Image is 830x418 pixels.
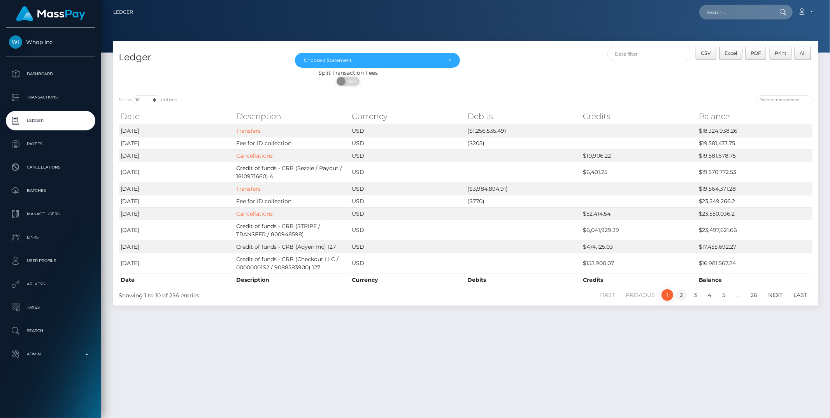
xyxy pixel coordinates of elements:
[9,115,92,126] p: Ledger
[350,137,465,149] td: USD
[9,208,92,220] p: Manage Users
[746,47,767,60] button: PDF
[756,95,812,104] input: Search transactions
[9,255,92,267] p: User Profile
[9,185,92,197] p: Batches
[119,109,234,124] th: Date
[9,91,92,103] p: Transactions
[350,149,465,162] td: USD
[119,51,283,64] h4: Ledger
[6,298,95,317] a: Taxes
[699,5,772,19] input: Search...
[350,274,465,286] th: Currency
[132,95,161,104] select: Showentries
[697,195,812,207] td: $23,549,266.2
[16,6,85,21] img: MassPay Logo
[350,220,465,241] td: USD
[350,195,465,207] td: USD
[581,274,697,286] th: Credits
[119,195,234,207] td: [DATE]
[234,220,350,241] td: Credit of funds - CRB (STRIPE / TRANSFER / 800948598)
[295,53,460,68] button: Choose a Statement
[662,289,673,301] a: 1
[236,210,273,217] a: Cancellations
[119,137,234,149] td: [DATE]
[119,274,234,286] th: Date
[236,127,261,134] a: Transfers
[350,241,465,253] td: USD
[465,137,581,149] td: ($205)
[697,253,812,274] td: $16,981,567.24
[350,183,465,195] td: USD
[697,162,812,183] td: $19,570,772.53
[9,162,92,173] p: Cancellations
[234,253,350,274] td: Credit of funds - CRB (Checkout LLC / 00000001S2 / 9088583900) 127
[746,289,762,301] a: 26
[350,253,465,274] td: USD
[465,109,581,124] th: Debits
[581,109,697,124] th: Credits
[465,183,581,195] td: ($3,984,894.91)
[697,137,812,149] td: $19,581,473.75
[6,39,95,46] span: Whop Inc
[581,207,697,220] td: $52,414.54
[6,181,95,200] a: Batches
[697,149,812,162] td: $19,581,678.75
[119,183,234,195] td: [DATE]
[350,109,465,124] th: Currency
[6,251,95,270] a: User Profile
[581,241,697,253] td: $474,125.03
[119,241,234,253] td: [DATE]
[9,302,92,313] p: Taxes
[581,220,697,241] td: $6,041,929.39
[6,111,95,130] a: Ledger
[304,57,442,63] div: Choose a Statement
[690,289,701,301] a: 3
[113,4,133,20] a: Ledger
[119,125,234,137] td: [DATE]
[764,289,787,301] a: Next
[800,50,806,56] span: All
[119,95,177,104] label: Show entries
[9,232,92,243] p: Links
[234,274,350,286] th: Description
[465,195,581,207] td: ($770)
[119,207,234,220] td: [DATE]
[236,185,261,192] a: Transfers
[697,241,812,253] td: $17,455,692.27
[725,50,737,56] span: Excel
[751,50,761,56] span: PDF
[234,195,350,207] td: Fee for ID collection
[234,241,350,253] td: Credit of funds - CRB (Adyen Inc) 127
[119,162,234,183] td: [DATE]
[697,109,812,124] th: Balance
[6,134,95,154] a: Payees
[795,47,811,60] button: All
[9,278,92,290] p: API Keys
[119,253,234,274] td: [DATE]
[6,64,95,84] a: Dashboard
[607,47,693,61] input: Date filter
[789,289,811,301] a: Last
[676,289,687,301] a: 2
[9,138,92,150] p: Payees
[697,125,812,137] td: $18,324,938.26
[581,253,697,274] td: $153,900.07
[9,35,22,49] img: Whop Inc
[236,152,273,159] a: Cancellations
[697,207,812,220] td: $23,550,036.2
[775,50,786,56] span: Print
[350,207,465,220] td: USD
[9,325,92,337] p: Search
[6,158,95,177] a: Cancellations
[350,162,465,183] td: USD
[718,289,730,301] a: 5
[9,348,92,360] p: Admin
[6,204,95,224] a: Manage Users
[341,77,360,86] span: OFF
[581,162,697,183] td: $6,401.25
[9,68,92,80] p: Dashboard
[119,288,401,300] div: Showing 1 to 10 of 256 entries
[697,220,812,241] td: $23,497,621.66
[119,149,234,162] td: [DATE]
